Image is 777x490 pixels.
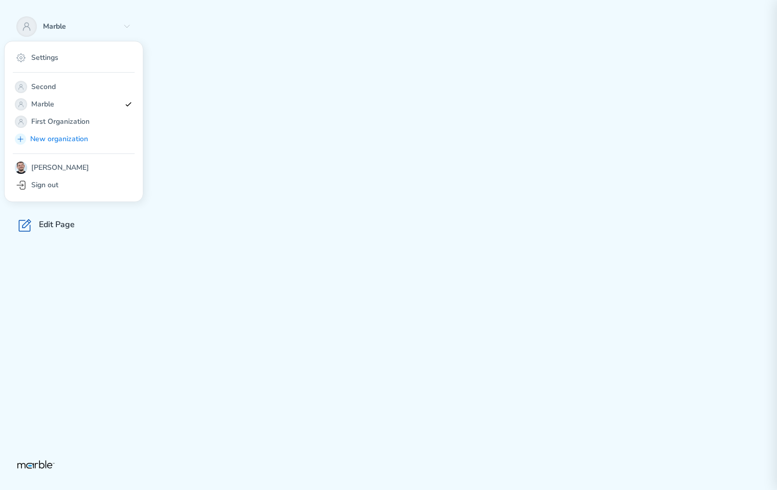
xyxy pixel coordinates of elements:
p: First Organization [31,116,120,128]
p: Marble [43,22,119,32]
p: Second [31,81,120,93]
p: Sign out [31,181,58,190]
p: Settings [31,53,58,63]
p: Edit Page [39,219,75,230]
p: [PERSON_NAME] [31,163,89,173]
p: New organization [30,133,132,145]
p: Marble [31,98,120,110]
